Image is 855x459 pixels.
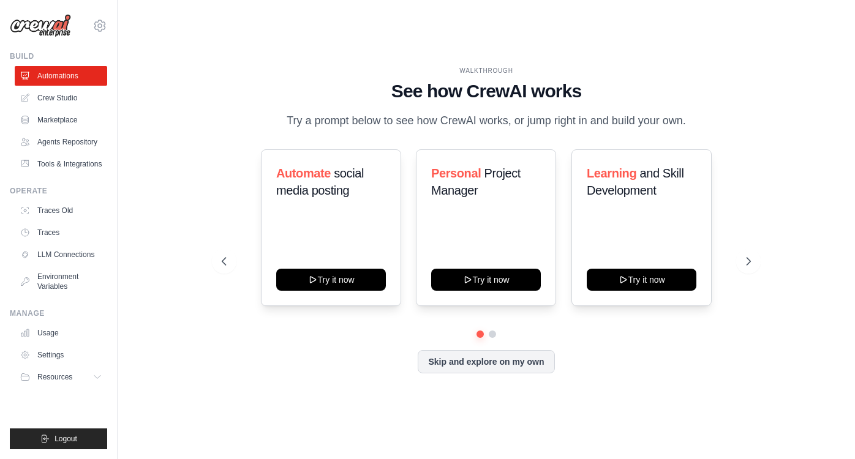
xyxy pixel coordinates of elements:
[15,88,107,108] a: Crew Studio
[15,267,107,296] a: Environment Variables
[10,186,107,196] div: Operate
[15,154,107,174] a: Tools & Integrations
[281,112,692,130] p: Try a prompt below to see how CrewAI works, or jump right in and build your own.
[15,201,107,220] a: Traces Old
[15,345,107,365] a: Settings
[431,269,541,291] button: Try it now
[222,80,751,102] h1: See how CrewAI works
[431,166,481,180] span: Personal
[15,223,107,242] a: Traces
[587,166,636,180] span: Learning
[222,66,751,75] div: WALKTHROUGH
[10,51,107,61] div: Build
[15,132,107,152] a: Agents Repository
[15,66,107,86] a: Automations
[10,14,71,37] img: Logo
[10,308,107,318] div: Manage
[15,245,107,264] a: LLM Connections
[276,166,331,180] span: Automate
[10,428,107,449] button: Logout
[37,372,72,382] span: Resources
[15,323,107,343] a: Usage
[587,269,696,291] button: Try it now
[15,110,107,130] a: Marketplace
[587,166,684,197] span: and Skill Development
[55,434,77,444] span: Logout
[418,350,554,373] button: Skip and explore on my own
[15,367,107,387] button: Resources
[276,269,386,291] button: Try it now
